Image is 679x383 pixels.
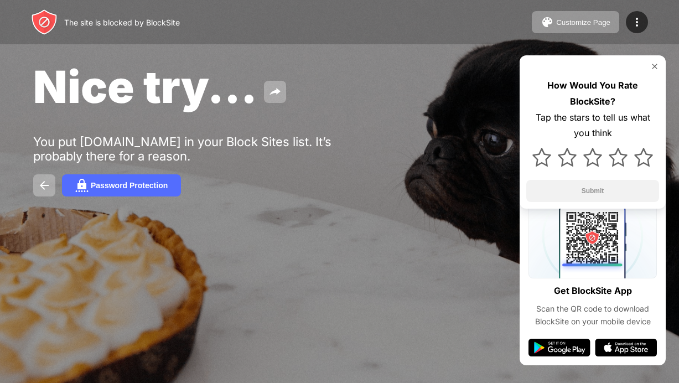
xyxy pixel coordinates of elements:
img: menu-icon.svg [630,15,644,29]
button: Password Protection [62,174,181,196]
img: star.svg [634,148,653,167]
span: Nice try... [33,60,257,113]
button: Customize Page [532,11,619,33]
img: star.svg [609,148,628,167]
img: star.svg [558,148,577,167]
img: pallet.svg [541,15,554,29]
img: rate-us-close.svg [650,62,659,71]
div: The site is blocked by BlockSite [64,18,180,27]
div: Tap the stars to tell us what you think [526,110,659,142]
img: google-play.svg [528,339,590,356]
button: Submit [526,180,659,202]
img: app-store.svg [595,339,657,356]
div: Get BlockSite App [554,283,632,299]
img: back.svg [38,179,51,192]
img: header-logo.svg [31,9,58,35]
img: star.svg [532,148,551,167]
div: Scan the QR code to download BlockSite on your mobile device [528,303,657,328]
div: How Would You Rate BlockSite? [526,77,659,110]
img: share.svg [268,85,282,99]
img: password.svg [75,179,89,192]
div: Password Protection [91,181,168,190]
img: star.svg [583,148,602,167]
div: Customize Page [556,18,610,27]
div: You put [DOMAIN_NAME] in your Block Sites list. It’s probably there for a reason. [33,134,375,163]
